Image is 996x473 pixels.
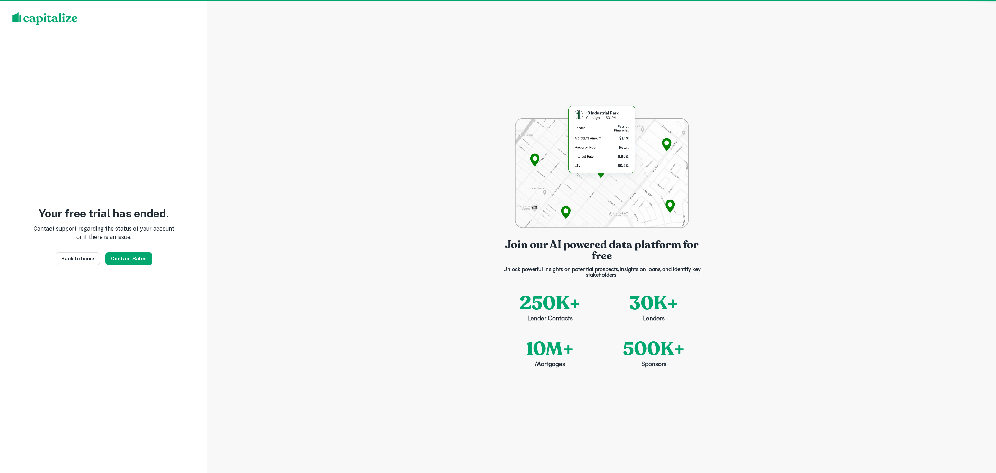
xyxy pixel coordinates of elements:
[629,289,678,317] p: 30K+
[641,360,666,369] p: Sponsors
[515,104,688,228] img: login-bg
[526,335,574,363] p: 10M+
[12,12,78,25] img: capitalize-logo.png
[520,289,580,317] p: 250K+
[56,252,100,265] a: Back to home
[535,360,565,369] p: Mortgages
[961,418,996,451] iframe: Chat Widget
[39,208,169,219] p: Your free trial has ended.
[527,314,573,324] p: Lender Contacts
[498,239,705,261] p: Join our AI powered data platform for free
[105,252,152,265] button: Contact Sales
[498,267,705,278] p: Unlock powerful insights on potential prospects, insights on loans, and identify key stakeholders.
[33,225,174,241] p: Contact support regarding the status of your account or if there is an issue.
[643,314,665,324] p: Lenders
[623,335,685,363] p: 500K+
